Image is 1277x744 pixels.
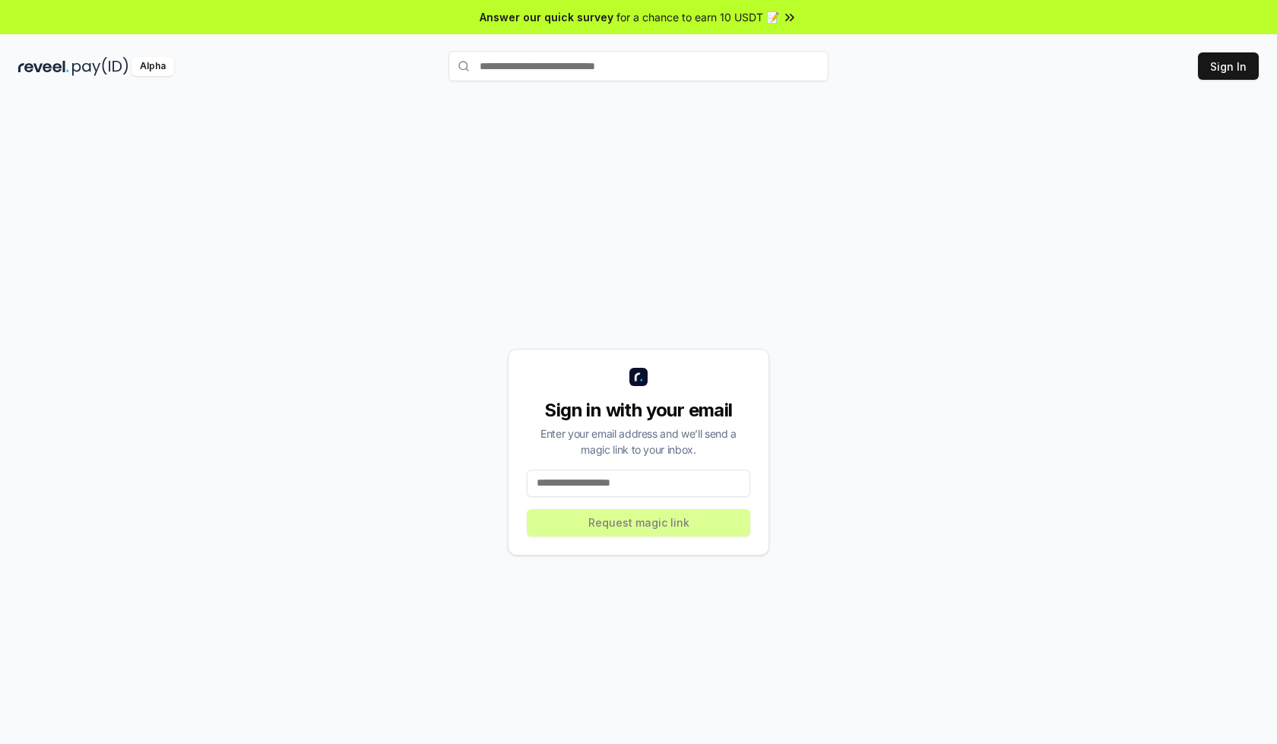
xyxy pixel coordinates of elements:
[1198,52,1259,80] button: Sign In
[132,57,174,76] div: Alpha
[629,368,648,386] img: logo_small
[527,398,750,423] div: Sign in with your email
[72,57,128,76] img: pay_id
[18,57,69,76] img: reveel_dark
[480,9,613,25] span: Answer our quick survey
[616,9,779,25] span: for a chance to earn 10 USDT 📝
[527,426,750,457] div: Enter your email address and we’ll send a magic link to your inbox.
